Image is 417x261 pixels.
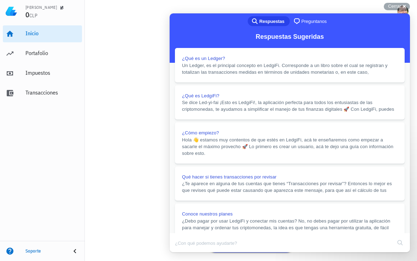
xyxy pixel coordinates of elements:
[397,6,409,17] div: avatar
[25,69,79,76] div: Impuestos
[3,45,82,62] a: Portafolio
[25,10,29,19] span: 0
[3,25,82,42] a: Inicio
[3,85,82,102] a: Transacciones
[170,13,410,252] iframe: Help Scout Beacon - Live Chat, Contact Form, and Knowledge Base
[25,248,65,254] div: Soporte
[25,89,79,96] div: Transacciones
[25,30,79,37] div: Inicio
[384,3,410,10] button: Cerrar
[6,6,17,17] img: LedgiFi
[25,5,57,10] div: [PERSON_NAME]
[3,65,82,82] a: Impuestos
[29,12,37,19] span: CLP
[85,27,417,49] div: Agreguemos tu primera cuenta
[388,4,401,9] span: Cerrar
[25,50,79,56] div: Portafolio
